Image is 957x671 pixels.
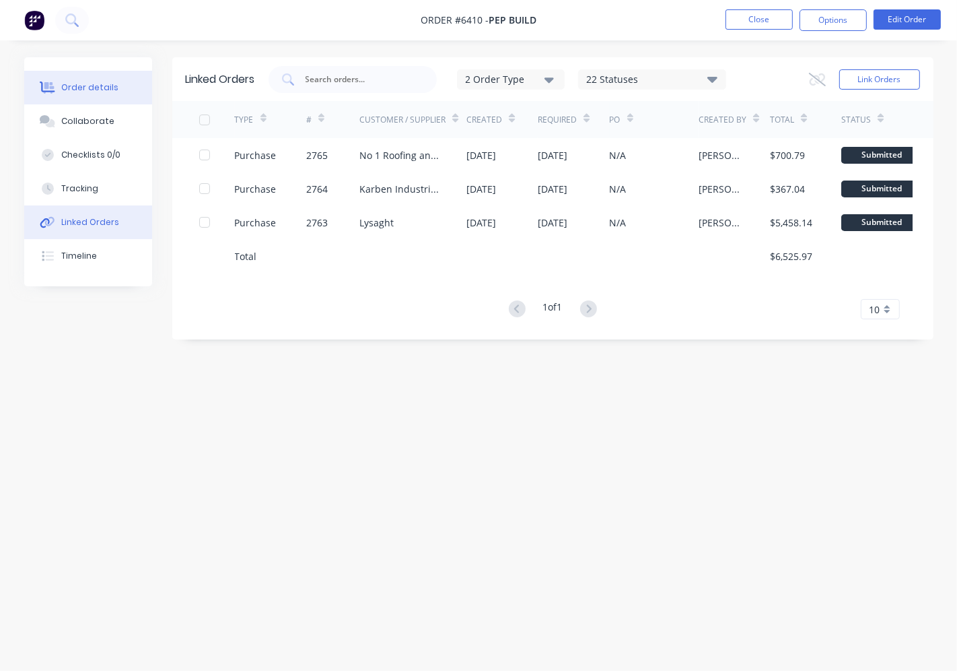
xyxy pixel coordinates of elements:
div: Submitted [841,214,922,231]
div: [PERSON_NAME] [699,216,743,230]
div: $700.79 [770,148,805,162]
div: [DATE] [538,148,567,162]
div: [DATE] [538,182,567,196]
span: Order #6410 - [421,14,489,27]
button: 2 Order Type [457,69,565,90]
div: 2 Order Type [465,72,555,86]
div: [DATE] [466,148,496,162]
div: 2765 [306,148,328,162]
div: $6,525.97 [770,249,812,263]
button: Tracking [24,172,152,205]
button: Timeline [24,239,152,273]
button: Order details [24,71,152,104]
button: Checklists 0/0 [24,138,152,172]
div: Timeline [61,250,97,262]
div: Created [466,114,502,126]
div: Submitted [841,181,922,197]
div: $367.04 [770,182,805,196]
div: [DATE] [466,216,496,230]
div: 2763 [306,216,328,230]
div: Collaborate [61,115,114,127]
button: Link Orders [839,69,920,90]
div: Required [538,114,577,126]
button: Collaborate [24,104,152,138]
div: Purchase [235,148,277,162]
div: $5,458.14 [770,216,812,230]
div: [DATE] [538,216,567,230]
div: Status [841,114,871,126]
div: No 1 Roofing and Building Supplies [359,148,439,162]
div: Lysaght [359,216,394,230]
div: Linked Orders [61,216,119,228]
div: Linked Orders [186,71,255,88]
div: Created By [699,114,746,126]
img: Factory [24,10,44,30]
div: Tracking [61,183,98,195]
div: Total [235,249,257,263]
div: Submitted [841,147,922,164]
div: Purchase [235,182,277,196]
button: Linked Orders [24,205,152,239]
div: 22 Statuses [579,72,725,87]
div: [PERSON_NAME] [699,182,743,196]
div: Order details [61,82,118,94]
div: N/A [610,182,627,196]
div: TYPE [235,114,254,126]
div: PO [610,114,621,126]
div: Total [770,114,794,126]
div: [DATE] [466,182,496,196]
button: Edit Order [874,9,941,30]
input: Search orders... [304,73,416,86]
div: N/A [610,148,627,162]
div: 2764 [306,182,328,196]
span: Pep Build [489,14,536,27]
div: Karben Industries [359,182,439,196]
div: # [306,114,312,126]
div: Purchase [235,216,277,230]
div: [PERSON_NAME] [699,148,743,162]
button: Close [725,9,793,30]
div: Checklists 0/0 [61,149,120,161]
div: N/A [610,216,627,230]
div: Customer / Supplier [359,114,446,126]
span: 10 [870,302,880,317]
div: 1 of 1 [543,300,563,319]
button: Options [800,9,867,31]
